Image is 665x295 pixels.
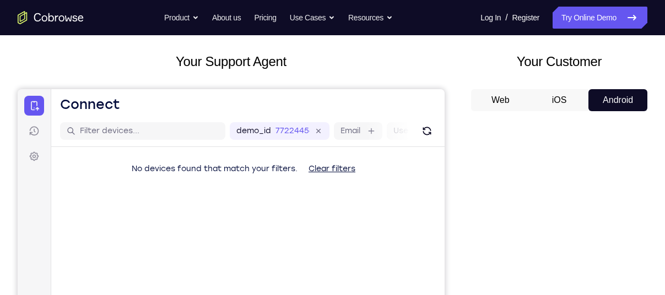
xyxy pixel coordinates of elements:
a: Go to the home page [18,11,84,24]
button: Resources [348,7,393,29]
button: Use Cases [290,7,335,29]
a: Log In [480,7,501,29]
button: Web [471,89,530,111]
button: iOS [530,89,589,111]
h2: Your Support Agent [18,52,445,72]
a: About us [212,7,241,29]
button: Android [588,89,647,111]
a: Register [512,7,539,29]
a: Try Online Demo [553,7,647,29]
span: / [505,11,507,24]
h2: Your Customer [471,52,647,72]
a: Pricing [254,7,276,29]
button: Product [164,7,199,29]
